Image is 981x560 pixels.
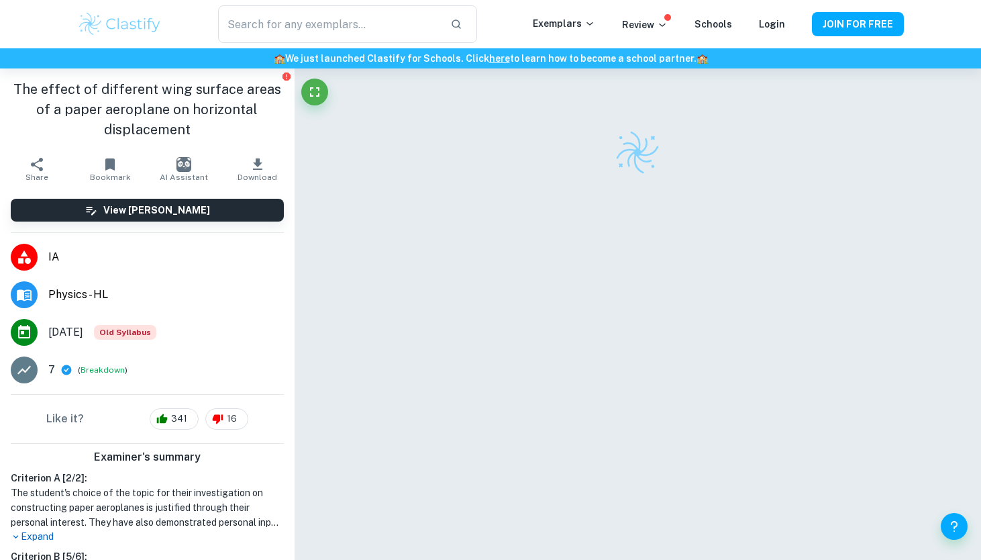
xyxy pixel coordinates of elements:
button: Fullscreen [301,79,328,105]
a: here [489,53,510,64]
button: Bookmark [74,150,148,188]
p: 7 [48,362,55,378]
span: Download [238,173,277,182]
button: Download [221,150,295,188]
h1: The effect of different wing surface areas of a paper aeroplane on horizontal displacement [11,79,284,140]
span: Old Syllabus [94,325,156,340]
h6: Like it? [46,411,84,427]
button: Report issue [282,71,292,81]
span: AI Assistant [160,173,208,182]
span: 🏫 [274,53,285,64]
p: Review [622,17,668,32]
span: 16 [219,412,244,426]
h6: View [PERSON_NAME] [103,203,210,218]
h6: Criterion A [ 2 / 2 ]: [11,471,284,485]
img: AI Assistant [176,157,191,172]
span: ( ) [78,364,127,377]
div: 341 [150,408,199,430]
h1: The student's choice of the topic for their investigation on constructing paper aeroplanes is jus... [11,485,284,530]
div: Starting from the May 2025 session, the Physics IA requirements have changed. It's OK to refer to... [94,325,156,340]
button: View [PERSON_NAME] [11,199,284,222]
h6: Examiner's summary [5,449,289,465]
span: IA [48,249,284,265]
p: Exemplars [533,16,595,31]
p: Expand [11,530,284,544]
span: 🏫 [696,53,708,64]
a: Login [759,19,785,30]
h6: We just launched Clastify for Schools. Click to learn how to become a school partner. [3,51,978,66]
span: Share [25,173,48,182]
button: Help and Feedback [941,513,968,540]
span: Physics - HL [48,287,284,303]
div: 16 [205,408,248,430]
span: Bookmark [90,173,131,182]
span: [DATE] [48,324,83,340]
input: Search for any exemplars... [218,5,440,43]
button: Breakdown [81,364,125,376]
button: JOIN FOR FREE [812,12,904,36]
img: Clastify logo [77,11,162,38]
button: AI Assistant [147,150,221,188]
img: Clastify logo [614,129,661,176]
a: Schools [694,19,732,30]
span: 341 [164,412,195,426]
